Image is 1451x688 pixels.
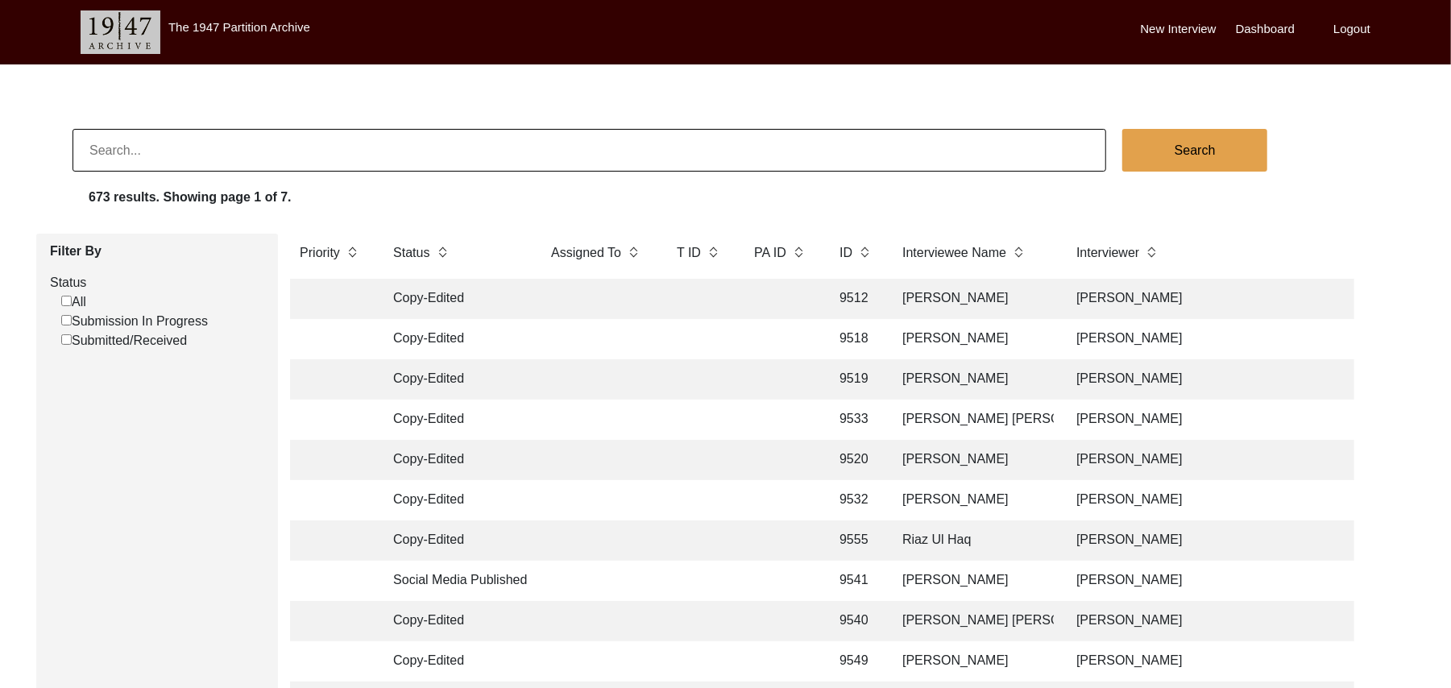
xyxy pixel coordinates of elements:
label: Priority [300,243,340,263]
label: PA ID [754,243,786,263]
button: Search [1122,129,1267,172]
td: 9533 [830,400,880,440]
td: 9555 [830,520,880,561]
td: 9540 [830,601,880,641]
input: Submitted/Received [61,334,72,345]
td: Copy-Edited [383,601,529,641]
td: Copy-Edited [383,480,529,520]
td: 9520 [830,440,880,480]
td: [PERSON_NAME] [1067,641,1349,682]
label: ID [840,243,852,263]
label: Submission In Progress [61,312,208,331]
td: [PERSON_NAME] [1067,279,1349,319]
td: [PERSON_NAME] [893,440,1054,480]
td: [PERSON_NAME] [893,279,1054,319]
input: All [61,296,72,306]
label: Filter By [50,242,266,261]
input: Search... [73,129,1106,172]
label: Interviewer [1076,243,1139,263]
label: T ID [677,243,701,263]
td: [PERSON_NAME] [1067,400,1349,440]
label: All [61,292,86,312]
td: [PERSON_NAME] [PERSON_NAME] [893,601,1054,641]
td: Copy-Edited [383,641,529,682]
td: [PERSON_NAME] [1067,520,1349,561]
label: Submitted/Received [61,331,187,350]
td: Social Media Published [383,561,529,601]
label: Assigned To [551,243,621,263]
img: sort-button.png [707,243,719,261]
img: sort-button.png [859,243,870,261]
td: Copy-Edited [383,440,529,480]
td: [PERSON_NAME] [893,480,1054,520]
td: 9512 [830,279,880,319]
img: sort-button.png [628,243,639,261]
td: [PERSON_NAME] [1067,440,1349,480]
td: [PERSON_NAME] [1067,480,1349,520]
td: 9549 [830,641,880,682]
label: Logout [1333,20,1370,39]
img: sort-button.png [346,243,358,261]
td: Copy-Edited [383,279,529,319]
td: Copy-Edited [383,400,529,440]
td: [PERSON_NAME] [893,319,1054,359]
label: Dashboard [1236,20,1295,39]
td: [PERSON_NAME] [893,359,1054,400]
label: New Interview [1141,20,1217,39]
td: [PERSON_NAME] [1067,319,1349,359]
td: Copy-Edited [383,319,529,359]
td: Copy-Edited [383,520,529,561]
td: 9532 [830,480,880,520]
img: sort-button.png [1013,243,1024,261]
img: header-logo.png [81,10,160,54]
td: 9518 [830,319,880,359]
td: [PERSON_NAME] [1067,601,1349,641]
td: Copy-Edited [383,359,529,400]
td: [PERSON_NAME] [1067,359,1349,400]
label: Status [393,243,429,263]
img: sort-button.png [437,243,448,261]
img: sort-button.png [793,243,804,261]
label: 673 results. Showing page 1 of 7. [89,188,292,207]
td: 9519 [830,359,880,400]
td: [PERSON_NAME] [893,561,1054,601]
label: Interviewee Name [902,243,1006,263]
img: sort-button.png [1146,243,1157,261]
td: [PERSON_NAME] [1067,561,1349,601]
td: [PERSON_NAME] [PERSON_NAME] [893,400,1054,440]
td: 9541 [830,561,880,601]
td: Riaz Ul Haq [893,520,1054,561]
td: [PERSON_NAME] [893,641,1054,682]
label: The 1947 Partition Archive [168,20,310,34]
input: Submission In Progress [61,315,72,325]
label: Status [50,273,266,292]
